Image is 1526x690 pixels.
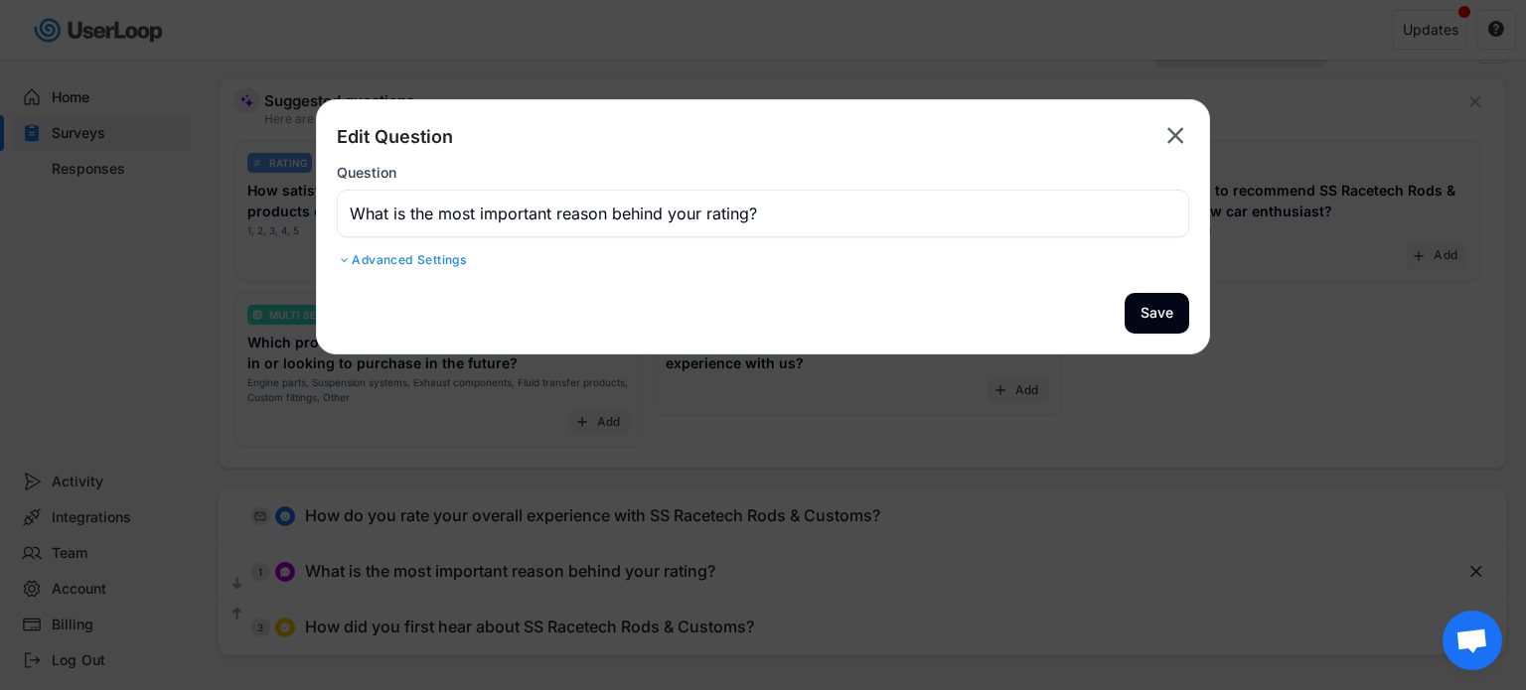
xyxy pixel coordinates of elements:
[1443,611,1502,670] div: Open chat
[1167,121,1184,150] text: 
[1125,293,1189,334] button: Save
[1161,120,1189,152] button: 
[337,125,453,149] div: Edit Question
[337,190,1189,237] input: Type your question here...
[337,164,396,182] div: Question
[337,252,1189,268] div: Advanced Settings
